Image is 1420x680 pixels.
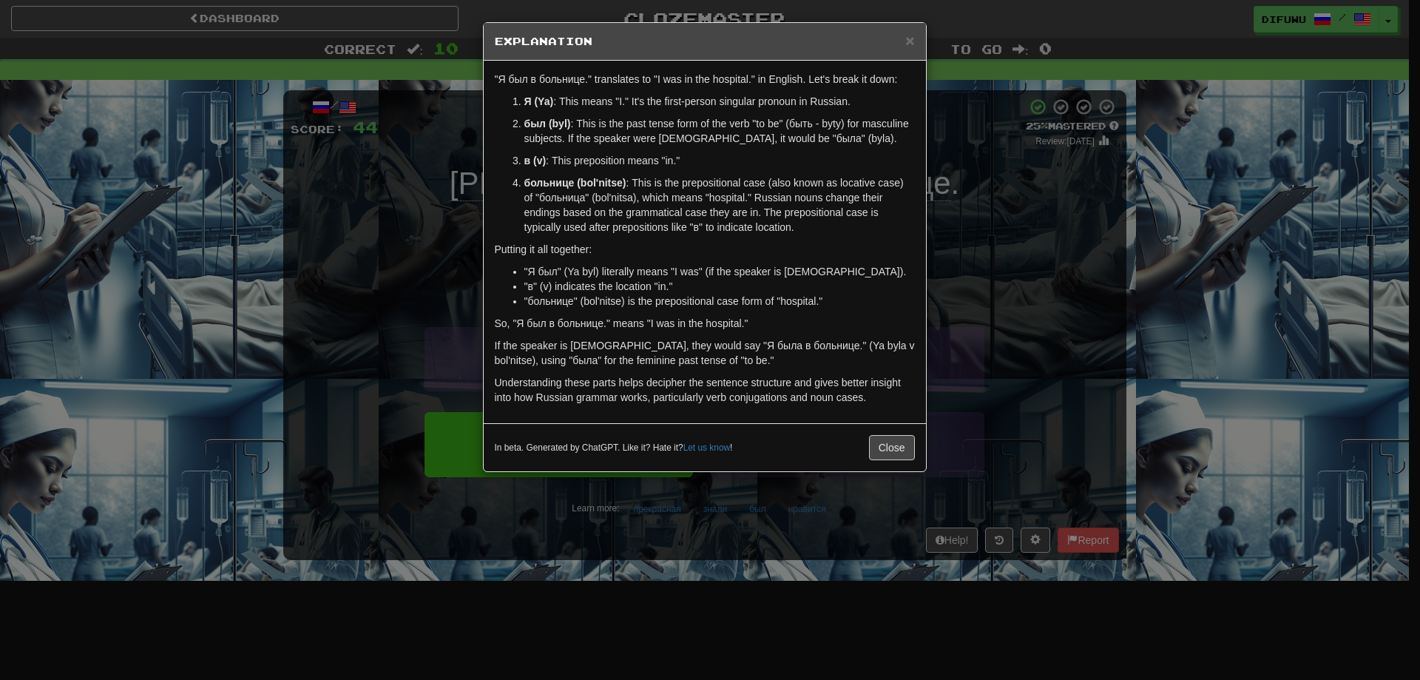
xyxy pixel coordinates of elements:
[524,116,915,146] p: : This is the past tense form of the verb "to be" (быть - byty) for masculine subjects. If the sp...
[495,242,915,257] p: Putting it all together:
[905,32,914,49] span: ×
[495,442,733,454] small: In beta. Generated by ChatGPT. Like it? Hate it? !
[495,338,915,368] p: If the speaker is [DEMOGRAPHIC_DATA], they would say "Я была в больнице." (Ya byla v bol'nitse), ...
[524,155,547,166] strong: в (v)
[524,153,915,168] p: : This preposition means "in."
[869,435,915,460] button: Close
[524,94,915,109] p: : This means "I." It's the first-person singular pronoun in Russian.
[524,175,915,235] p: : This is the prepositional case (also known as locative case) of "больница" (bol'nitsa), which m...
[524,294,915,309] li: "больнице" (bol'nitse) is the prepositional case form of "hospital."
[524,279,915,294] li: "в" (v) indicates the location "in."
[524,118,571,129] strong: был (byl)
[524,264,915,279] li: "Я был" (Ya byl) literally means "I was" (if the speaker is [DEMOGRAPHIC_DATA]).
[495,34,915,49] h5: Explanation
[495,316,915,331] p: So, "Я был в больнице." means "I was in the hospital."
[524,177,626,189] strong: больнице (bol'nitse)
[905,33,914,48] button: Close
[495,72,915,87] p: "Я был в больнице." translates to "I was in the hospital." in English. Let's break it down:
[683,442,730,453] a: Let us know
[495,375,915,405] p: Understanding these parts helps decipher the sentence structure and gives better insight into how...
[524,95,554,107] strong: Я (Ya)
